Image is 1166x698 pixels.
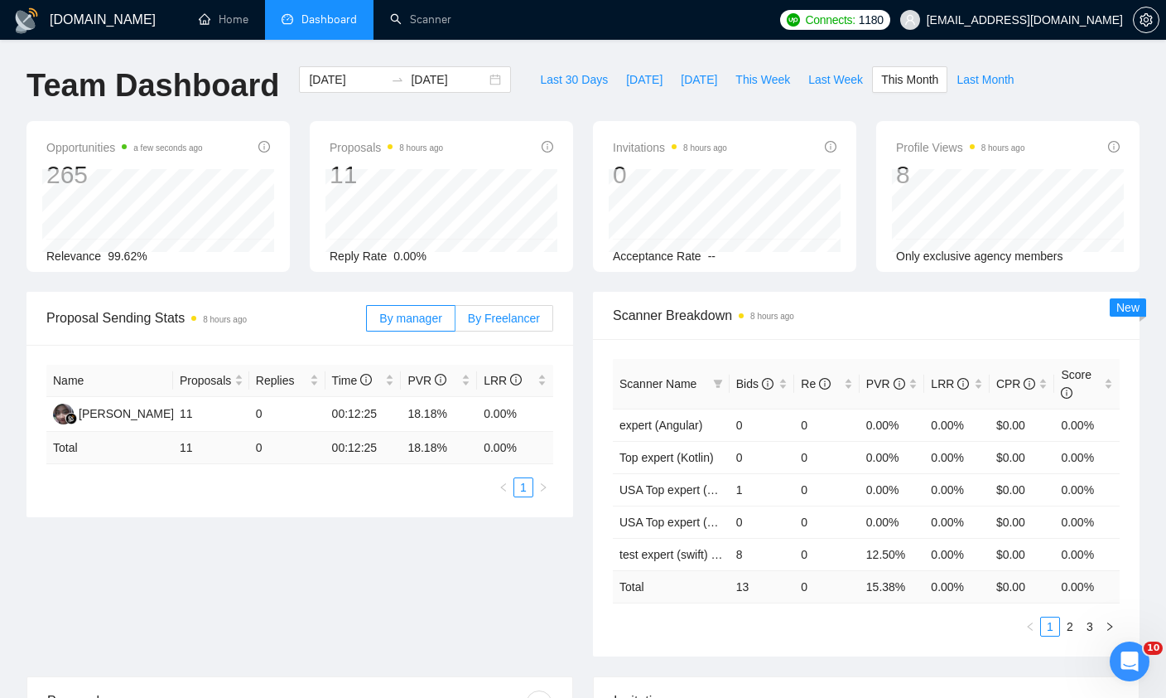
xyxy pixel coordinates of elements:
[801,377,831,390] span: Re
[881,70,938,89] span: This Month
[683,143,727,153] time: 8 hours ago
[860,570,925,603] td: 15.38 %
[794,506,860,538] td: 0
[672,66,726,93] button: [DATE]
[730,473,795,506] td: 1
[494,477,513,497] li: Previous Page
[1054,473,1120,506] td: 0.00%
[956,70,1014,89] span: Last Month
[325,432,402,464] td: 00:12:25
[282,13,293,25] span: dashboard
[896,250,1063,263] span: Only exclusive agency members
[808,70,863,89] span: Last Week
[499,482,508,492] span: left
[710,371,726,396] span: filter
[391,73,404,86] span: swap-right
[894,378,905,390] span: info-circle
[401,432,477,464] td: 18.18 %
[173,365,249,397] th: Proposals
[108,250,147,263] span: 99.62%
[1105,622,1115,632] span: right
[199,12,248,27] a: homeHome
[435,374,446,385] span: info-circle
[332,374,372,387] span: Time
[401,397,477,432] td: 18.18%
[726,66,799,93] button: This Week
[730,441,795,473] td: 0
[1080,617,1100,637] li: 3
[1110,642,1149,681] iframe: Intercom live chat
[180,371,231,390] span: Proposals
[617,66,672,93] button: [DATE]
[990,538,1055,570] td: $0.00
[1054,409,1120,441] td: 0.00%
[399,143,443,153] time: 8 hours ago
[1116,301,1139,314] span: New
[730,538,795,570] td: 8
[996,377,1035,390] span: CPR
[1061,368,1091,400] span: Score
[391,73,404,86] span: to
[1054,538,1120,570] td: 0.00%
[799,66,872,93] button: Last Week
[805,11,855,29] span: Connects:
[947,66,1023,93] button: Last Month
[173,397,249,432] td: 11
[735,70,790,89] span: This Week
[708,250,715,263] span: --
[1020,617,1040,637] button: left
[468,312,540,325] span: By Freelancer
[924,473,990,506] td: 0.00%
[794,570,860,603] td: 0
[730,409,795,441] td: 0
[133,143,202,153] time: a few seconds ago
[249,365,325,397] th: Replies
[1054,441,1120,473] td: 0.00%
[309,70,384,89] input: Start date
[825,141,836,153] span: info-circle
[513,477,533,497] li: 1
[1133,13,1159,27] a: setting
[1060,617,1080,637] li: 2
[990,506,1055,538] td: $0.00
[1041,618,1059,636] a: 1
[390,12,451,27] a: searchScanner
[494,477,513,497] button: left
[859,11,884,29] span: 1180
[819,378,831,390] span: info-circle
[79,405,200,423] div: [PERSON_NAME] Ayra
[173,432,249,464] td: 11
[924,506,990,538] td: 0.00%
[794,409,860,441] td: 0
[46,138,203,158] span: Opportunities
[514,478,532,497] a: 1
[626,70,662,89] span: [DATE]
[681,70,717,89] span: [DATE]
[203,315,247,324] time: 8 hours ago
[794,441,860,473] td: 0
[619,548,748,561] a: test expert (swift) [DATE]
[531,66,617,93] button: Last 30 Days
[619,516,751,529] a: USA Top expert (Angular)
[477,432,553,464] td: 0.00 %
[46,432,173,464] td: Total
[46,308,366,328] span: Proposal Sending Stats
[794,538,860,570] td: 0
[957,378,969,390] span: info-circle
[407,374,446,387] span: PVR
[713,379,723,389] span: filter
[872,66,947,93] button: This Month
[794,473,860,506] td: 0
[1061,387,1072,399] span: info-circle
[1061,618,1079,636] a: 2
[860,409,925,441] td: 0.00%
[325,397,402,432] td: 00:12:25
[990,441,1055,473] td: $0.00
[1024,378,1035,390] span: info-circle
[1108,141,1120,153] span: info-circle
[736,377,773,390] span: Bids
[46,250,101,263] span: Relevance
[730,506,795,538] td: 0
[53,404,74,424] img: NF
[379,312,441,325] span: By manager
